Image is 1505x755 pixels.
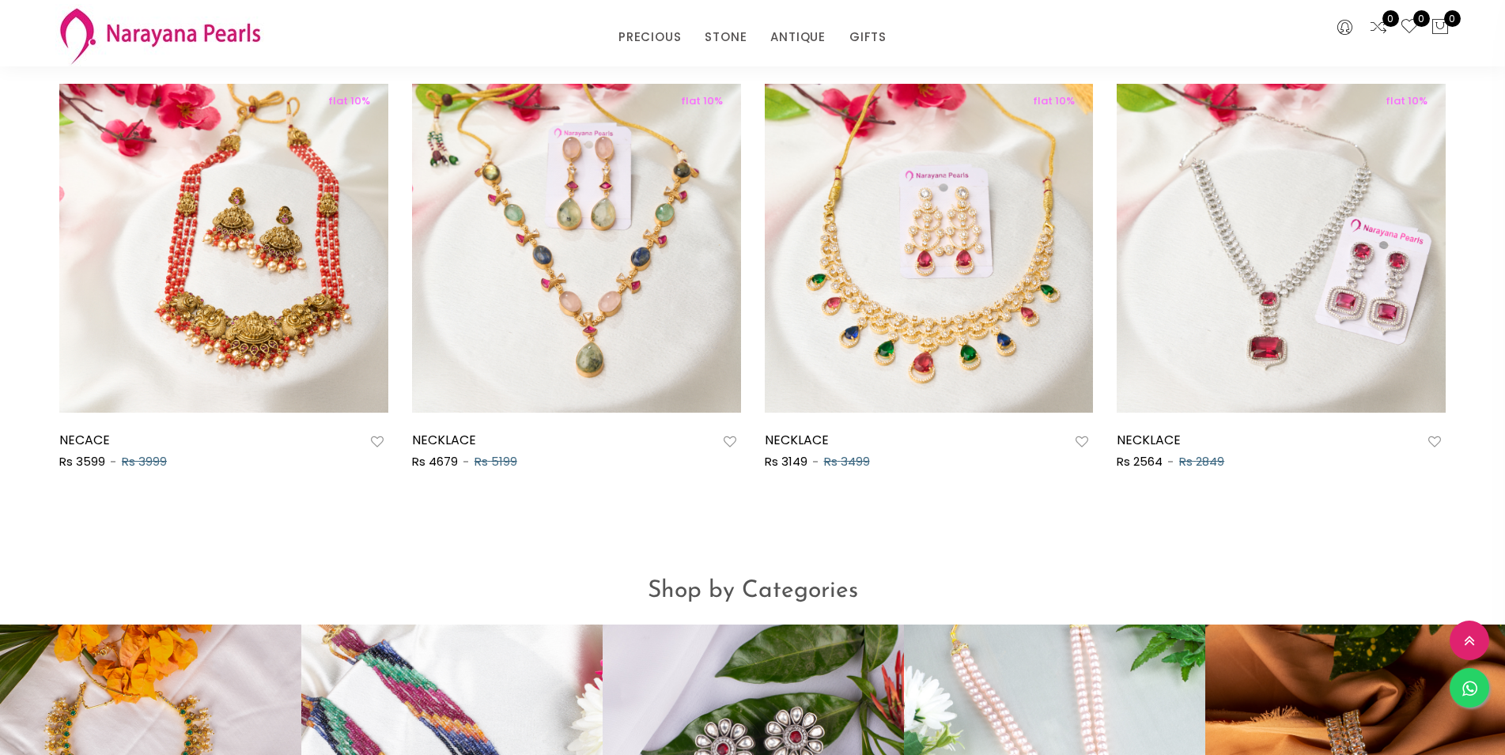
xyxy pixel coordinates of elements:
a: PRECIOUS [618,25,681,49]
span: 0 [1413,10,1430,27]
button: Add to wishlist [1424,432,1446,452]
button: Add to wishlist [366,432,388,452]
button: Add to wishlist [1071,432,1093,452]
a: STONE [705,25,747,49]
a: NECKLACE [765,431,829,449]
span: Rs 5199 [475,453,517,470]
span: 0 [1444,10,1461,27]
span: flat 10% [320,93,379,108]
a: 0 [1400,17,1419,38]
a: GIFTS [849,25,887,49]
a: 0 [1369,17,1388,38]
span: Rs 2849 [1179,453,1224,470]
span: Rs 3149 [765,453,807,470]
span: 0 [1382,10,1399,27]
span: Rs 4679 [412,453,458,470]
span: Rs 3999 [122,453,167,470]
a: NECKLACE [412,431,476,449]
button: 0 [1431,17,1450,38]
span: flat 10% [1024,93,1083,108]
a: NECKLACE [1117,431,1181,449]
span: Rs 3599 [59,453,105,470]
span: Rs 3499 [824,453,870,470]
span: Rs 2564 [1117,453,1163,470]
span: flat 10% [672,93,732,108]
a: NECACE [59,431,110,449]
span: flat 10% [1377,93,1436,108]
a: ANTIQUE [770,25,826,49]
button: Add to wishlist [719,432,741,452]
